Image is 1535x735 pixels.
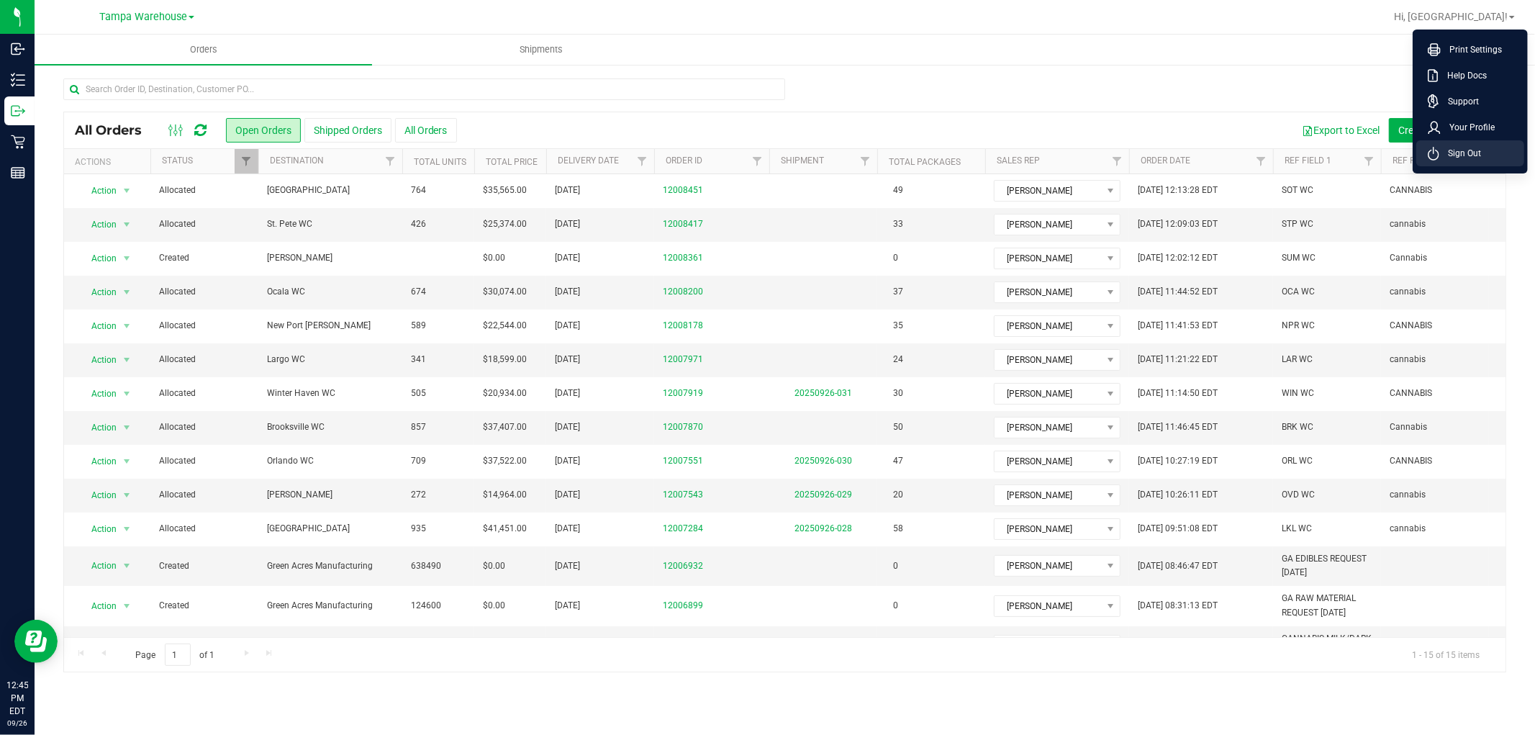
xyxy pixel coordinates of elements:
span: 0 [886,248,905,269]
input: Search Order ID, Destination, Customer PO... [63,78,785,100]
span: LAR WC [1282,353,1313,366]
span: select [118,519,136,539]
span: [DATE] [555,599,580,613]
span: 37 [886,281,910,302]
a: Help Docs [1428,68,1518,83]
span: $22,544.00 [483,319,527,333]
span: Allocated [159,488,250,502]
span: [PERSON_NAME] [995,282,1102,302]
span: Sign Out [1439,146,1481,161]
a: 20250926-030 [794,456,852,466]
span: select [118,451,136,472]
span: Allocated [159,454,250,468]
span: 28 [886,635,910,656]
button: Create new order [1389,118,1484,143]
span: Shipments [500,43,582,56]
span: STP WC [1282,217,1313,231]
inline-svg: Inbound [11,42,25,56]
span: Action [78,519,117,539]
span: SUM WC [1282,251,1316,265]
span: CANNABIS [1390,454,1432,468]
span: 272 [411,488,426,502]
inline-svg: Retail [11,135,25,149]
span: [PERSON_NAME] [995,248,1102,269]
span: cannabis [1390,353,1426,366]
span: SOT WC [1282,184,1313,197]
span: [PERSON_NAME] [995,384,1102,404]
span: Action [78,282,117,302]
span: [DATE] 10:26:11 EDT [1138,488,1218,502]
span: Cannabis [1390,420,1427,434]
button: Open Orders [226,118,301,143]
span: Action [78,316,117,336]
span: 35 [886,315,910,336]
span: [PERSON_NAME] [995,215,1102,235]
span: Your Profile [1441,120,1495,135]
span: Tampa Warehouse [99,11,187,23]
span: [DATE] [555,217,580,231]
span: 709 [411,454,426,468]
span: 33 [886,214,910,235]
span: 674 [411,285,426,299]
span: $30,074.00 [483,285,527,299]
a: 12007919 [663,387,703,400]
span: select [118,350,136,370]
span: Created [159,251,250,265]
span: [DATE] 11:21:22 EDT [1138,353,1218,366]
span: [DATE] [555,488,580,502]
span: $37,407.00 [483,420,527,434]
a: 12008200 [663,285,703,299]
span: [PERSON_NAME] [267,251,394,265]
span: Green Acres Manufacturing [267,599,394,613]
span: 426 [411,217,426,231]
span: [DATE] 12:13:28 EDT [1138,184,1218,197]
span: select [118,384,136,404]
span: Allocated [159,319,250,333]
span: [PERSON_NAME] [995,596,1102,616]
span: St. Pete WC [267,217,394,231]
a: 20250926-029 [794,490,852,500]
a: Filter [1249,149,1273,173]
span: 24 [886,349,910,370]
span: NPR WC [1282,319,1315,333]
span: OCA WC [1282,285,1315,299]
a: Filter [853,149,877,173]
span: select [118,596,136,616]
span: 50 [886,417,910,438]
a: Total Packages [889,157,961,167]
span: 49 [886,180,910,201]
a: 12007971 [663,353,703,366]
span: [PERSON_NAME] [995,316,1102,336]
span: select [118,418,136,438]
span: Allocated [159,387,250,400]
span: $20,934.00 [483,387,527,400]
p: 09/26 [6,718,28,729]
span: $14,964.00 [483,488,527,502]
a: Total Price [486,157,538,167]
span: 764 [411,184,426,197]
span: Action [78,248,117,269]
span: Action [78,451,117,472]
span: cannabis [1390,285,1426,299]
span: Created [159,599,250,613]
span: ORL WC [1282,454,1313,468]
span: [DATE] 12:09:03 EDT [1138,217,1218,231]
span: [DATE] [555,251,580,265]
span: 505 [411,387,426,400]
a: Filter [379,149,402,173]
span: OVD WC [1282,488,1315,502]
span: select [118,215,136,235]
span: select [118,556,136,576]
li: Sign Out [1416,140,1524,166]
span: Ocala WC [267,285,394,299]
a: Filter [1105,149,1129,173]
a: Total Units [414,157,466,167]
span: CANNABIS [1390,319,1432,333]
span: BRK WC [1282,420,1313,434]
a: Filter [1357,149,1381,173]
span: Cannabis [1390,251,1427,265]
span: [PERSON_NAME] [995,350,1102,370]
span: Brooksville WC [267,420,394,434]
span: select [118,248,136,269]
span: [DATE] 12:02:12 EDT [1138,251,1218,265]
